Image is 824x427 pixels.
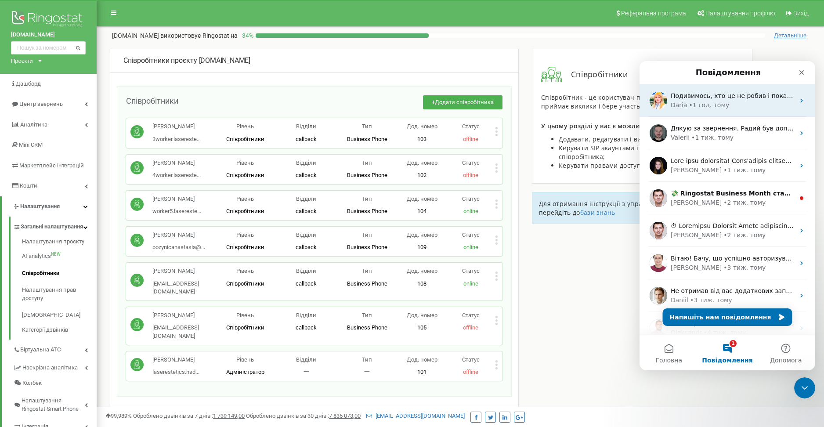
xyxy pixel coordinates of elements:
[22,282,97,307] a: Налаштування прав доступу
[462,195,480,202] span: Статус
[16,80,41,87] span: Дашборд
[133,413,245,419] span: Оброблено дзвінків за 7 днів :
[462,159,480,166] span: Статус
[19,141,43,148] span: Mini CRM
[10,258,28,276] img: Profile image for Oleksandr
[152,311,215,320] p: [PERSON_NAME]
[246,413,361,419] span: Оброблено дзвінків за 30 днів :
[31,226,477,233] span: Не отримав від вас додаткових запитань У разі виникнення питань – звертайтесь, завжди раді допомо...
[347,280,387,287] span: Business Phone
[51,235,93,244] div: • 3 тиж. тому
[407,268,437,274] span: Дод. номер
[462,312,480,318] span: Статус
[541,122,658,130] span: У цьому розділі у вас є можливість:
[50,40,90,49] div: • 1 год. тому
[226,280,264,287] span: Співробітники
[31,40,48,49] div: Daria
[31,72,50,81] div: Valerii
[296,159,316,166] span: Відділи
[407,159,437,166] span: Дод. номер
[398,207,446,216] p: 104
[362,159,372,166] span: Тип
[117,274,176,309] button: Допомога
[226,369,264,375] span: Адміністратор
[362,195,372,202] span: Тип
[123,56,505,66] div: [DOMAIN_NAME]
[152,136,201,142] span: 3worker.lasereste...
[398,324,446,332] p: 105
[238,31,256,40] p: 34 %
[296,232,316,238] span: Відділи
[407,195,437,202] span: Дод. номер
[152,369,199,375] span: laserestetics.hsd...
[22,238,97,248] a: Налаштування проєкту
[347,244,387,250] span: Business Phone
[226,208,264,214] span: Співробітники
[84,170,126,179] div: • 2 тиж. тому
[539,199,744,217] span: Для отримання інструкції з управління співробітниками проєкту перейдіть до
[226,244,264,250] span: Співробітники
[152,172,201,178] span: 4worker.lasereste...
[31,31,290,38] span: Подивимось, хто це не робив і покараємо😈 Ще потрібні ПІБ нового менеджера
[559,135,740,143] span: Додавати, редагувати і видаляти співробітників проєкту;
[362,232,372,238] span: Тип
[236,123,254,130] span: Рівень
[226,324,264,331] span: Співробітники
[152,208,201,214] span: worker5.lasereste...
[407,312,437,318] span: Дод. номер
[13,340,97,358] a: Віртуальна АТС
[296,244,317,250] span: callback
[304,369,309,375] span: 一
[10,226,28,243] img: Profile image for Daniil
[13,391,97,416] a: Налаштування Ringostat Smart Phone
[31,202,82,211] div: [PERSON_NAME]
[296,208,317,214] span: callback
[580,208,615,217] span: бази знань
[347,208,387,214] span: Business Phone
[462,356,480,363] span: Статус
[398,135,446,144] p: 103
[398,243,446,252] p: 109
[463,172,478,178] span: offline
[105,413,132,419] span: 99,989%
[793,10,809,17] span: Вихід
[31,194,609,201] span: Вітаю! Бачу, що успішно авторизувались у акаунті laseresteticscomua_shyrokovae та робите дзвінки....
[20,121,47,128] span: Аналiтика
[84,105,126,114] div: • 1 тиж. тому
[296,136,317,142] span: callback
[236,312,254,318] span: Рівень
[640,61,815,370] iframe: Intercom live chat
[19,101,63,107] span: Центр звернень
[362,356,372,363] span: Тип
[463,136,478,142] span: offline
[2,196,97,217] a: Налаштування
[152,159,201,167] p: [PERSON_NAME]
[11,31,86,39] a: [DOMAIN_NAME]
[22,248,97,265] a: AI analyticsNEW
[10,193,28,211] img: Profile image for Artur
[20,346,61,354] span: Віртуальна АТС
[362,123,372,130] span: Тип
[152,195,201,203] p: [PERSON_NAME]
[296,123,316,130] span: Відділи
[236,195,254,202] span: Рівень
[126,96,178,105] span: Співробітники
[296,172,317,178] span: callback
[10,96,28,113] img: Profile image for Yeva
[435,99,494,105] span: Додати співробітника
[463,244,478,250] span: online
[10,63,28,81] img: Profile image for Valerii
[226,136,264,142] span: Співробітники
[398,368,446,376] p: 101
[84,202,126,211] div: • 3 тиж. тому
[16,296,43,302] span: Головна
[296,312,316,318] span: Відділи
[407,232,437,238] span: Дод. номер
[152,356,199,364] p: [PERSON_NAME]
[31,137,82,146] div: [PERSON_NAME]
[11,9,86,31] img: Ringostat logo
[152,267,215,275] p: [PERSON_NAME]
[296,324,317,331] span: callback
